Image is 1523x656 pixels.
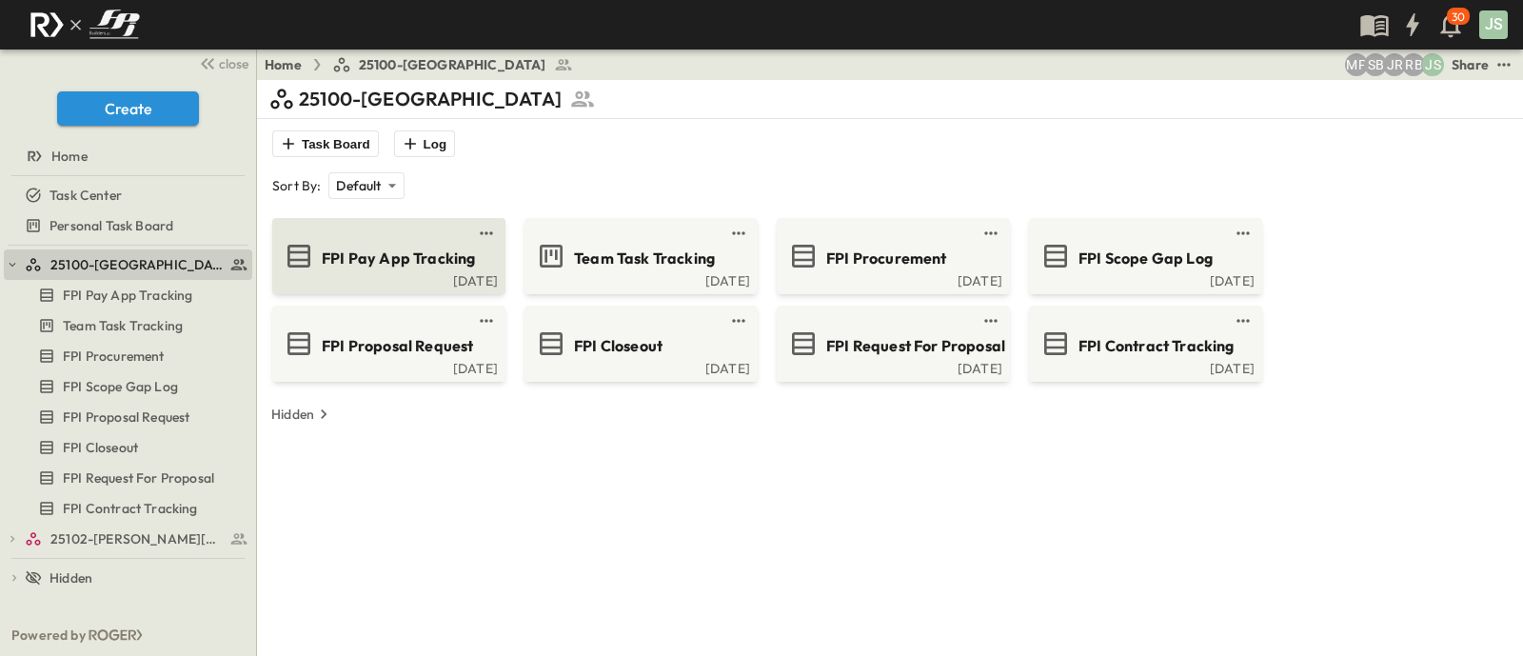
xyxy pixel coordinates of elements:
[1383,53,1406,76] div: Jayden Ramirez (jramirez@fpibuilders.com)
[979,309,1002,332] button: test
[272,130,379,157] button: Task Board
[4,373,248,400] a: FPI Scope Gap Log
[49,216,173,235] span: Personal Task Board
[4,495,248,522] a: FPI Contract Tracking
[4,371,252,402] div: FPI Scope Gap Logtest
[63,408,189,427] span: FPI Proposal Request
[4,312,248,339] a: Team Task Tracking
[394,130,455,157] button: Log
[51,147,88,166] span: Home
[1452,55,1489,74] div: Share
[4,182,248,209] a: Task Center
[276,328,498,359] a: FPI Proposal Request
[299,86,562,112] p: 25100-[GEOGRAPHIC_DATA]
[49,186,122,205] span: Task Center
[4,341,252,371] div: FPI Procurementtest
[276,271,498,287] a: [DATE]
[781,328,1002,359] a: FPI Request For Proposal
[219,54,248,73] span: close
[727,309,750,332] button: test
[1078,248,1213,269] span: FPI Scope Gap Log
[265,55,302,74] a: Home
[328,172,404,199] div: Default
[4,493,252,524] div: FPI Contract Trackingtest
[63,377,178,396] span: FPI Scope Gap Log
[4,463,252,493] div: FPI Request For Proposaltest
[1033,271,1255,287] a: [DATE]
[528,241,750,271] a: Team Task Tracking
[528,328,750,359] a: FPI Closeout
[781,359,1002,374] a: [DATE]
[528,359,750,374] div: [DATE]
[271,405,314,424] p: Hidden
[25,251,248,278] a: 25100-Vanguard Prep School
[1232,309,1255,332] button: test
[332,55,573,74] a: 25100-[GEOGRAPHIC_DATA]
[826,248,947,269] span: FPI Procurement
[1477,9,1510,41] button: JS
[1493,53,1515,76] button: test
[359,55,546,74] span: 25100-[GEOGRAPHIC_DATA]
[979,222,1002,245] button: test
[4,402,252,432] div: FPI Proposal Requesttest
[276,241,498,271] a: FPI Pay App Tracking
[1402,53,1425,76] div: Regina Barnett (rbarnett@fpibuilders.com)
[265,55,584,74] nav: breadcrumbs
[574,248,715,269] span: Team Task Tracking
[1364,53,1387,76] div: Sterling Barnett (sterling@fpibuilders.com)
[727,222,750,245] button: test
[528,271,750,287] a: [DATE]
[57,91,199,126] button: Create
[826,335,1005,357] span: FPI Request For Proposal
[4,524,252,554] div: 25102-Christ The Redeemer Anglican Churchtest
[49,568,92,587] span: Hidden
[4,310,252,341] div: Team Task Trackingtest
[63,468,214,487] span: FPI Request For Proposal
[4,280,252,310] div: FPI Pay App Trackingtest
[264,401,341,427] button: Hidden
[63,286,192,305] span: FPI Pay App Tracking
[23,5,147,45] img: c8d7d1ed905e502e8f77bf7063faec64e13b34fdb1f2bdd94b0e311fc34f8000.png
[574,335,663,357] span: FPI Closeout
[4,434,248,461] a: FPI Closeout
[1033,241,1255,271] a: FPI Scope Gap Log
[4,343,248,369] a: FPI Procurement
[4,432,252,463] div: FPI Closeouttest
[4,465,248,491] a: FPI Request For Proposal
[25,526,248,552] a: 25102-Christ The Redeemer Anglican Church
[781,241,1002,271] a: FPI Procurement
[475,309,498,332] button: test
[63,499,198,518] span: FPI Contract Tracking
[1232,222,1255,245] button: test
[4,210,252,241] div: Personal Task Boardtest
[1345,53,1368,76] div: Monica Pruteanu (mpruteanu@fpibuilders.com)
[50,529,225,548] span: 25102-Christ The Redeemer Anglican Church
[1479,10,1508,39] div: JS
[781,271,1002,287] div: [DATE]
[63,438,138,457] span: FPI Closeout
[4,143,248,169] a: Home
[4,404,248,430] a: FPI Proposal Request
[1078,335,1235,357] span: FPI Contract Tracking
[1033,328,1255,359] a: FPI Contract Tracking
[191,50,252,76] button: close
[63,316,183,335] span: Team Task Tracking
[4,212,248,239] a: Personal Task Board
[276,359,498,374] a: [DATE]
[4,249,252,280] div: 25100-Vanguard Prep Schooltest
[4,282,248,308] a: FPI Pay App Tracking
[50,255,225,274] span: 25100-Vanguard Prep School
[475,222,498,245] button: test
[272,176,321,195] p: Sort By:
[1033,359,1255,374] a: [DATE]
[1421,53,1444,76] div: Jesse Sullivan (jsullivan@fpibuilders.com)
[63,347,165,366] span: FPI Procurement
[322,335,473,357] span: FPI Proposal Request
[322,248,475,269] span: FPI Pay App Tracking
